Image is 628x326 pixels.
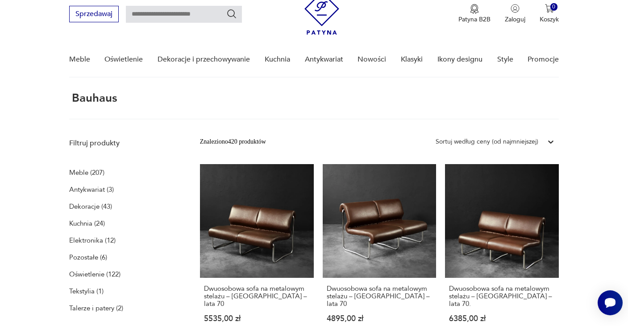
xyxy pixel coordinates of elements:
h1: Bauhaus [69,92,117,104]
a: Meble (207) [69,166,104,179]
a: Dekoracje (43) [69,200,112,213]
h3: Dwuosobowa sofa na metalowym stelażu – [GEOGRAPHIC_DATA] – lata 70 [204,285,310,308]
h3: Dwuosobowa sofa na metalowym stelażu – [GEOGRAPHIC_DATA] – lata 70. [449,285,555,308]
a: Pozostałe (6) [69,251,107,264]
a: Kuchnia (24) [69,217,105,230]
img: Ikona medalu [470,4,479,14]
p: Zaloguj [505,15,525,24]
p: Koszyk [540,15,559,24]
a: Nowości [358,42,386,77]
a: Tekstylia (1) [69,285,104,297]
img: Ikona koszyka [545,4,554,13]
a: Antykwariat (3) [69,183,114,196]
p: Filtruj produkty [69,138,179,148]
button: Szukaj [226,8,237,19]
a: Promocje [528,42,559,77]
a: Ikony designu [437,42,482,77]
a: Style [497,42,513,77]
a: Oświetlenie [104,42,143,77]
a: Talerze i patery (2) [69,302,123,314]
p: 5535,00 zł [204,315,310,322]
button: Patyna B2B [458,4,491,24]
a: Dekoracje i przechowywanie [158,42,250,77]
a: Sprzedawaj [69,12,119,18]
p: Patyna B2B [458,15,491,24]
div: 0 [550,3,558,11]
a: Oświetlenie (122) [69,268,121,281]
div: Znaleziono 420 produktów [200,137,266,147]
img: Ikonka użytkownika [511,4,520,13]
a: Meble [69,42,90,77]
h3: Dwuosobowa sofa na metalowym stelażu – [GEOGRAPHIC_DATA] – lata 70 [327,285,433,308]
a: Antykwariat [305,42,343,77]
p: 4895,00 zł [327,315,433,322]
button: Sprzedawaj [69,6,119,22]
button: 0Koszyk [540,4,559,24]
a: Ikona medaluPatyna B2B [458,4,491,24]
a: Klasyki [401,42,423,77]
p: 6385,00 zł [449,315,555,322]
a: Elektronika (12) [69,234,116,247]
a: Kuchnia [265,42,290,77]
div: Sortuj według ceny (od najmniejszej) [436,137,538,147]
iframe: Smartsupp widget button [598,290,623,315]
button: Zaloguj [505,4,525,24]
